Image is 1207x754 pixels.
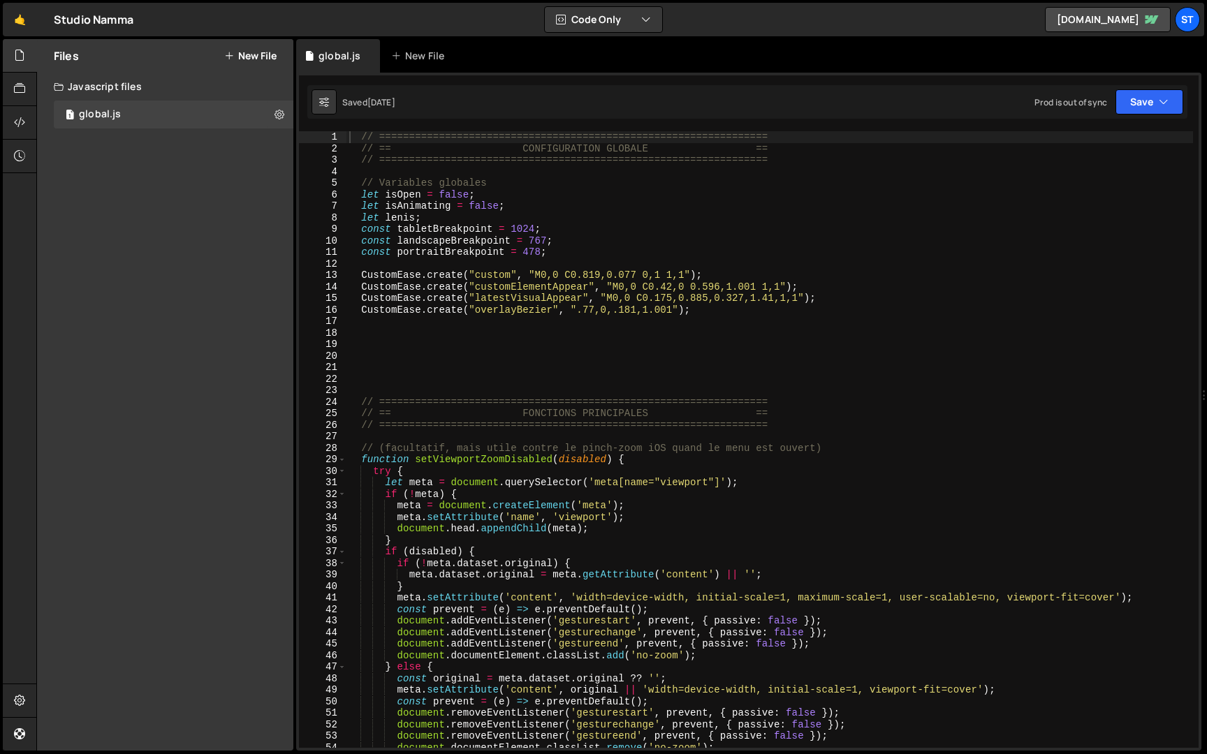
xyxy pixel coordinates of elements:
div: 37 [299,546,346,558]
div: 48 [299,673,346,685]
div: Saved [342,96,395,108]
div: 14 [299,281,346,293]
div: 13 [299,269,346,281]
div: 44 [299,627,346,639]
div: [DATE] [367,96,395,108]
div: 46 [299,650,346,662]
div: 20 [299,350,346,362]
div: 33 [299,500,346,512]
div: 12 [299,258,346,270]
div: 21 [299,362,346,374]
div: 1 [299,131,346,143]
div: Javascript files [37,73,293,101]
div: 27 [299,431,346,443]
div: 4 [299,166,346,178]
div: 24 [299,397,346,408]
div: 5 [299,177,346,189]
div: 16482/44667.js [54,101,293,128]
div: 17 [299,316,346,327]
div: 10 [299,235,346,247]
div: Studio Namma [54,11,133,28]
div: 25 [299,408,346,420]
div: 35 [299,523,346,535]
h2: Files [54,48,79,64]
div: Prod is out of sync [1034,96,1107,108]
div: 11 [299,246,346,258]
div: 43 [299,615,346,627]
div: global.js [79,108,121,121]
div: 26 [299,420,346,431]
div: 36 [299,535,346,547]
div: 19 [299,339,346,350]
div: 54 [299,742,346,754]
button: Code Only [545,7,662,32]
div: 2 [299,143,346,155]
div: 31 [299,477,346,489]
div: 50 [299,696,346,708]
div: 6 [299,189,346,201]
div: 47 [299,661,346,673]
div: 29 [299,454,346,466]
div: 8 [299,212,346,224]
div: New File [391,49,450,63]
div: 3 [299,154,346,166]
div: 15 [299,293,346,304]
div: 53 [299,730,346,742]
a: [DOMAIN_NAME] [1045,7,1171,32]
a: 🤙 [3,3,37,36]
div: 18 [299,327,346,339]
button: Save [1115,89,1183,114]
div: 42 [299,604,346,616]
div: global.js [319,49,360,63]
div: 28 [299,443,346,454]
div: 32 [299,489,346,501]
div: 51 [299,707,346,719]
div: 16 [299,304,346,316]
span: 1 [66,110,74,121]
div: 52 [299,719,346,731]
div: 41 [299,592,346,604]
div: 49 [299,684,346,696]
div: 34 [299,512,346,524]
div: 38 [299,558,346,570]
div: 9 [299,223,346,235]
div: 23 [299,385,346,397]
div: 7 [299,200,346,212]
div: 22 [299,374,346,385]
button: New File [224,50,277,61]
div: 45 [299,638,346,650]
div: 30 [299,466,346,478]
a: St [1175,7,1200,32]
div: 39 [299,569,346,581]
div: 40 [299,581,346,593]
